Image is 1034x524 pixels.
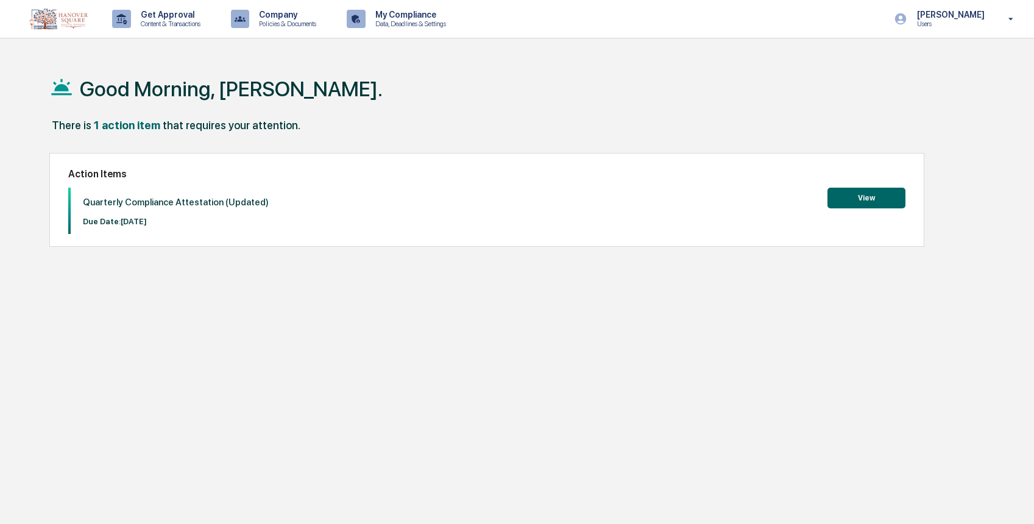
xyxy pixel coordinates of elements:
[68,168,906,180] h2: Action Items
[907,19,991,28] p: Users
[366,19,452,28] p: Data, Deadlines & Settings
[80,77,383,101] h1: Good Morning, [PERSON_NAME].
[907,10,991,19] p: [PERSON_NAME]
[94,119,160,132] div: 1 action item
[131,10,207,19] p: Get Approval
[83,197,269,208] p: Quarterly Compliance Attestation (Updated)
[827,188,905,208] button: View
[163,119,300,132] div: that requires your attention.
[52,119,91,132] div: There is
[249,10,322,19] p: Company
[83,217,269,226] p: Due Date: [DATE]
[131,19,207,28] p: Content & Transactions
[366,10,452,19] p: My Compliance
[249,19,322,28] p: Policies & Documents
[827,191,905,203] a: View
[29,9,88,29] img: logo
